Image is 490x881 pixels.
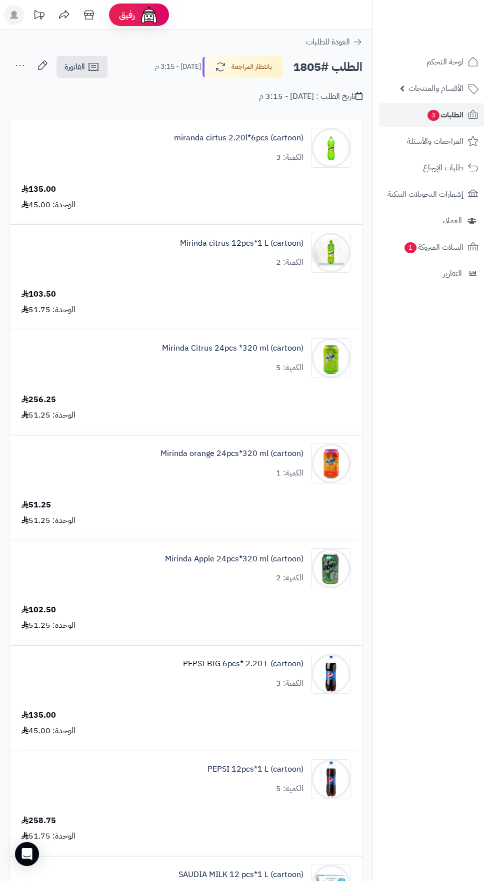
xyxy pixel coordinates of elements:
[403,240,463,254] span: السلات المتروكة
[155,62,201,72] small: [DATE] - 3:15 م
[178,869,303,881] a: SAUDIA MILK 12 pcs*1 L (cartoon)
[407,134,463,148] span: المراجعات والأسئلة
[427,110,439,121] span: 3
[311,443,350,483] img: 1747575099-708d6832-587f-4e09-b83f-3e8e36d0-90x90.jpg
[311,128,350,168] img: 1747544486-c60db756-6ee7-44b0-a7d4-ec449800-90x90.jpg
[276,572,303,584] div: الكمية: 2
[404,242,416,253] span: 1
[379,235,484,259] a: السلات المتروكة1
[180,238,303,249] a: Mirinda citrus 12pcs*1 L (cartoon)
[21,515,75,526] div: الوحدة: 51.25
[379,209,484,233] a: العملاء
[379,103,484,127] a: الطلبات3
[387,187,463,201] span: إشعارات التحويلات البنكية
[21,499,51,511] div: 51.25
[422,28,480,49] img: logo-2.png
[183,658,303,670] a: PEPSI BIG 6pcs* 2.20 L (cartoon)
[21,604,56,616] div: 102.50
[423,161,463,175] span: طلبات الإرجاع
[276,783,303,795] div: الكمية: 5
[379,129,484,153] a: المراجعات والأسئلة
[202,56,282,77] button: بانتظار المراجعة
[21,199,75,211] div: الوحدة: 45.00
[21,710,56,721] div: 135.00
[139,5,159,25] img: ai-face.png
[311,759,350,799] img: 1747594532-18409223-8150-4f06-d44a-9c8685d0-90x90.jpg
[174,132,303,144] a: miranda cirtus 2.20l*6pcs (cartoon)
[276,257,303,268] div: الكمية: 2
[64,61,85,73] span: الفاتورة
[21,184,56,195] div: 135.00
[311,338,350,378] img: 1747566452-bf88d184-d280-4ea7-9331-9e3669ef-90x90.jpg
[408,81,463,95] span: الأقسام والمنتجات
[306,36,362,48] a: العودة للطلبات
[21,815,56,827] div: 258.75
[162,343,303,354] a: Mirinda Citrus 24pcs *320 ml (cartoon)
[293,57,362,77] h2: الطلب #1805
[165,553,303,565] a: Mirinda Apple 24pcs*320 ml (cartoon)
[15,842,39,866] div: Open Intercom Messenger
[21,410,75,421] div: الوحدة: 51.25
[426,108,463,122] span: الطلبات
[311,233,350,273] img: 1747566256-XP8G23evkchGmxKUr8YaGb2gsq2hZno4-90x90.jpg
[21,725,75,737] div: الوحدة: 45.00
[160,448,303,459] a: Mirinda orange 24pcs*320 ml (cartoon)
[442,214,462,228] span: العملاء
[119,9,135,21] span: رفيق
[21,620,75,631] div: الوحدة: 51.25
[379,156,484,180] a: طلبات الإرجاع
[21,304,75,316] div: الوحدة: 51.75
[379,262,484,286] a: التقارير
[276,678,303,689] div: الكمية: 3
[426,55,463,69] span: لوحة التحكم
[276,152,303,163] div: الكمية: 3
[276,467,303,479] div: الكمية: 1
[207,764,303,775] a: PEPSI 12pcs*1 L (cartoon)
[379,50,484,74] a: لوحة التحكم
[443,267,462,281] span: التقارير
[21,831,75,842] div: الوحدة: 51.75
[311,548,350,588] img: 1747575813-723a6ae2-fa60-4825-88e0-7228c659-90x90.jpg
[311,654,350,694] img: 1747594021-514wrKpr-GL._AC_SL1500-90x90.jpg
[26,5,51,27] a: تحديثات المنصة
[379,182,484,206] a: إشعارات التحويلات البنكية
[306,36,350,48] span: العودة للطلبات
[276,362,303,374] div: الكمية: 5
[21,289,56,300] div: 103.50
[21,394,56,406] div: 256.25
[259,91,362,102] div: تاريخ الطلب : [DATE] - 3:15 م
[56,56,107,78] a: الفاتورة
